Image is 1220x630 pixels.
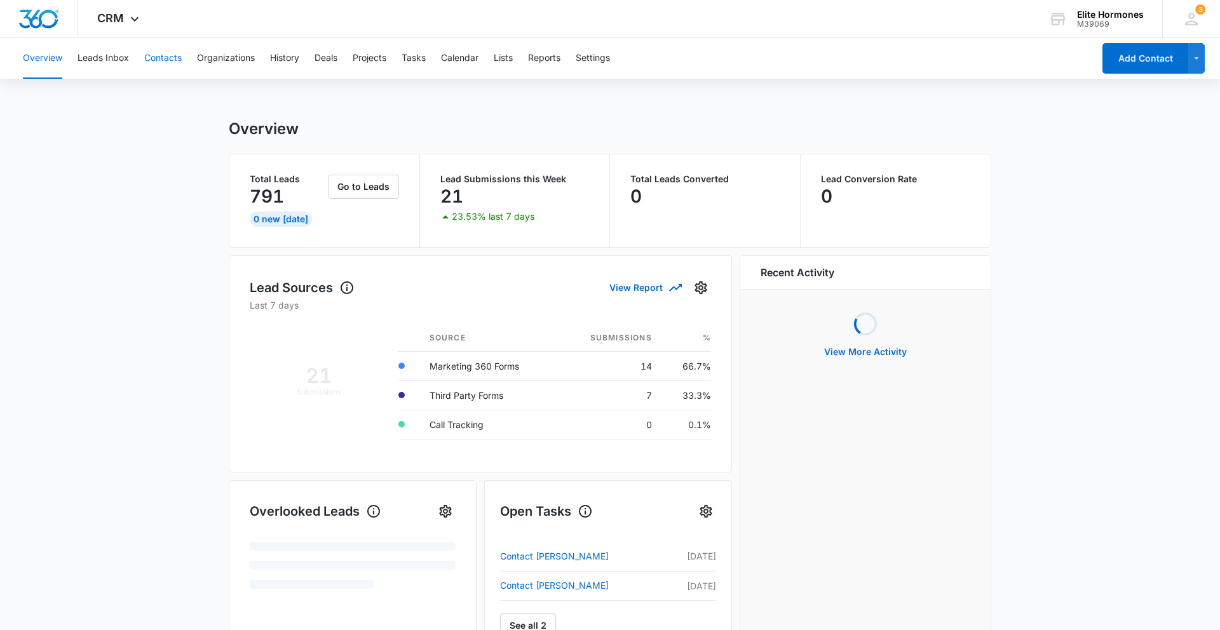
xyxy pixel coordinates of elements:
[670,549,716,563] p: [DATE]
[250,186,284,206] p: 791
[197,38,255,79] button: Organizations
[250,298,711,312] p: Last 7 days
[97,11,124,25] span: CRM
[440,175,590,184] p: Lead Submissions this Week
[440,186,463,206] p: 21
[250,502,381,521] h1: Overlooked Leads
[452,212,534,221] p: 23.53% last 7 days
[821,186,832,206] p: 0
[670,579,716,593] p: [DATE]
[761,265,834,280] h6: Recent Activity
[576,38,610,79] button: Settings
[328,181,399,192] a: Go to Leads
[696,501,716,521] button: Settings
[691,278,711,298] button: Settings
[435,501,456,521] button: Settings
[500,578,670,593] a: Contact [PERSON_NAME]
[662,410,711,439] td: 0.1%
[441,38,478,79] button: Calendar
[23,38,62,79] button: Overview
[270,38,299,79] button: History
[419,410,559,439] td: Call Tracking
[1077,10,1144,20] div: account name
[500,549,670,564] a: Contact [PERSON_NAME]
[1077,20,1144,29] div: account id
[419,325,559,352] th: Source
[662,380,711,410] td: 33.3%
[558,380,661,410] td: 7
[494,38,513,79] button: Lists
[558,325,661,352] th: Submissions
[609,276,681,298] button: View Report
[1195,4,1205,15] span: 3
[419,351,559,380] td: Marketing 360 Forms
[419,380,559,410] td: Third Party Forms
[328,175,399,199] button: Go to Leads
[821,175,971,184] p: Lead Conversion Rate
[630,186,642,206] p: 0
[811,337,919,367] button: View More Activity
[78,38,129,79] button: Leads Inbox
[1102,43,1188,74] button: Add Contact
[528,38,560,79] button: Reports
[558,410,661,439] td: 0
[500,502,593,521] h1: Open Tasks
[315,38,337,79] button: Deals
[250,278,355,297] h1: Lead Sources
[402,38,426,79] button: Tasks
[558,351,661,380] td: 14
[250,211,312,227] div: 0 New [DATE]
[250,175,325,184] p: Total Leads
[1195,4,1205,15] div: notifications count
[630,175,780,184] p: Total Leads Converted
[662,325,711,352] th: %
[353,38,386,79] button: Projects
[229,119,299,138] h1: Overview
[144,38,182,79] button: Contacts
[662,351,711,380] td: 66.7%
